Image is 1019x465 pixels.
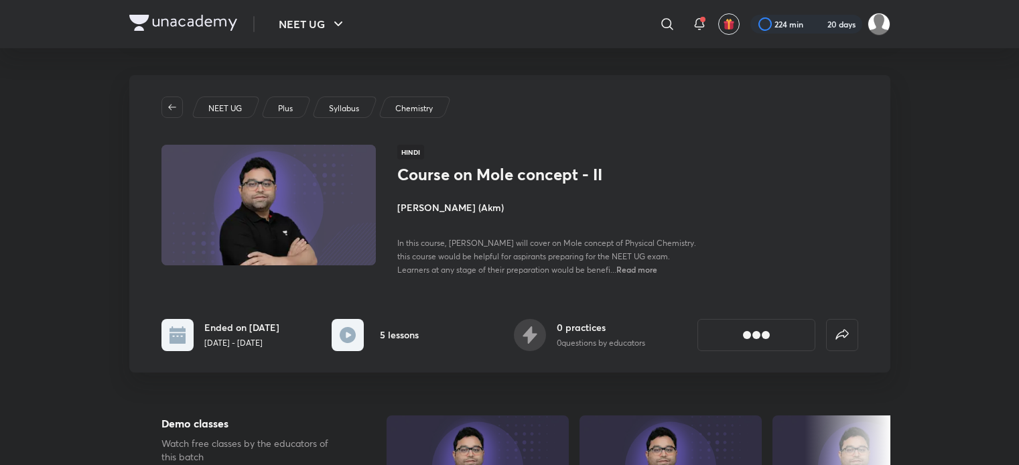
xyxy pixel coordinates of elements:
[397,165,616,184] h1: Course on Mole concept - II
[395,103,433,115] p: Chemistry
[826,319,858,351] button: false
[397,145,424,159] span: Hindi
[557,337,645,349] p: 0 questions by educators
[718,13,740,35] button: avatar
[397,238,696,275] span: In this course, [PERSON_NAME] will cover on Mole concept of Physical Chemistry. this course would...
[271,11,354,38] button: NEET UG
[397,200,697,214] h4: [PERSON_NAME] (Akm)
[161,437,344,464] p: Watch free classes by the educators of this batch
[393,103,435,115] a: Chemistry
[557,320,645,334] h6: 0 practices
[380,328,419,342] h6: 5 lessons
[161,415,344,431] h5: Demo classes
[326,103,361,115] a: Syllabus
[723,18,735,30] img: avatar
[204,320,279,334] h6: Ended on [DATE]
[275,103,295,115] a: Plus
[811,17,825,31] img: streak
[616,264,657,275] span: Read more
[129,15,237,31] img: Company Logo
[208,103,242,115] p: NEET UG
[697,319,815,351] button: [object Object]
[129,15,237,34] a: Company Logo
[159,143,377,267] img: Thumbnail
[204,337,279,349] p: [DATE] - [DATE]
[868,13,890,36] img: surabhi
[329,103,359,115] p: Syllabus
[206,103,244,115] a: NEET UG
[278,103,293,115] p: Plus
